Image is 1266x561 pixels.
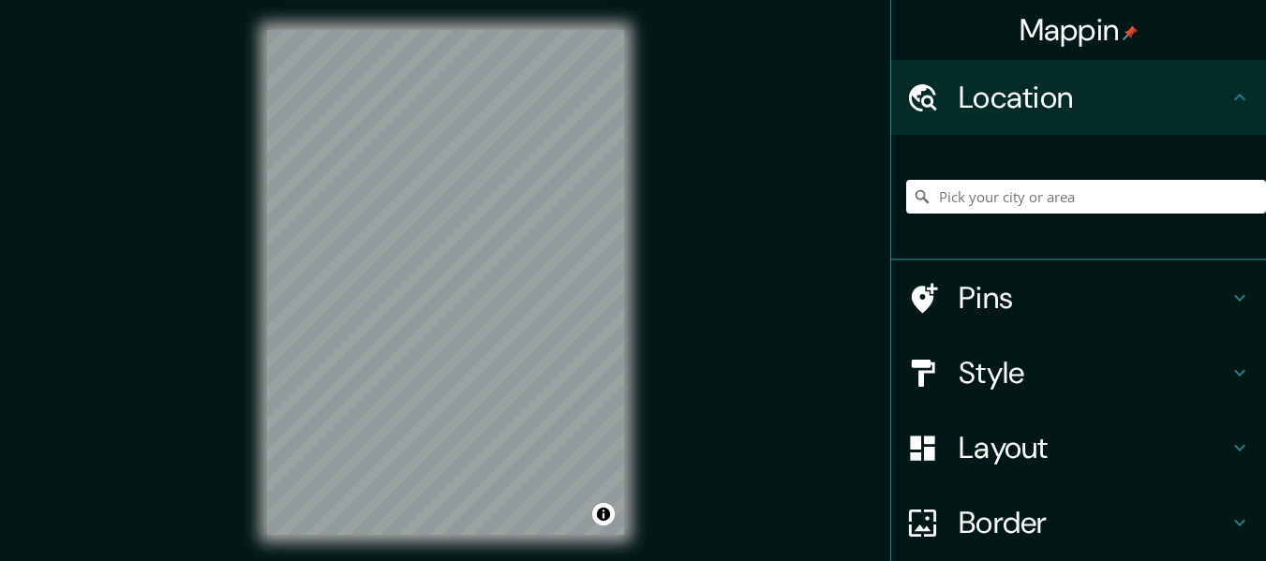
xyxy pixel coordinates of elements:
[959,354,1229,391] h4: Style
[959,279,1229,317] h4: Pins
[959,504,1229,541] h4: Border
[891,410,1266,485] div: Layout
[1099,488,1245,540] iframe: Help widget launcher
[267,30,624,535] canvas: Map
[1020,11,1139,49] h4: Mappin
[891,485,1266,560] div: Border
[1123,25,1138,40] img: pin-icon.png
[891,260,1266,335] div: Pins
[891,60,1266,135] div: Location
[592,503,615,525] button: Toggle attribution
[959,429,1229,466] h4: Layout
[959,79,1229,116] h4: Location
[906,180,1266,214] input: Pick your city or area
[891,335,1266,410] div: Style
